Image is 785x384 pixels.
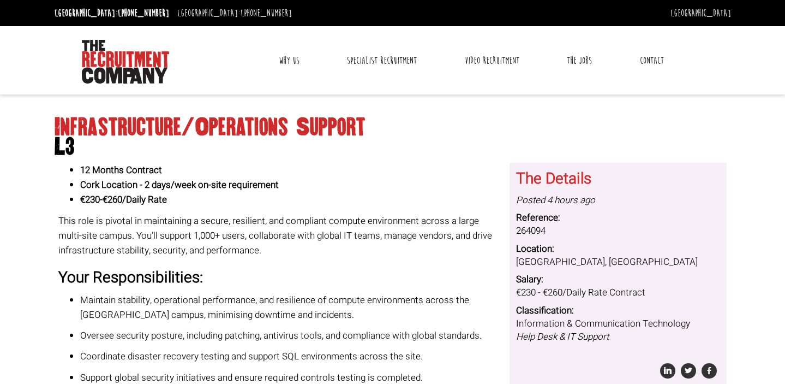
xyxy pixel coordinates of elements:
dt: Salary: [516,273,720,286]
strong: Cork Location - 2 days/week on-site requirement [80,178,279,192]
p: Oversee security posture, including patching, antivirus tools, and compliance with global standards. [80,328,501,343]
dt: Location: [516,243,720,256]
dd: €230 - €260/Daily Rate Contract [516,286,720,299]
a: Specialist Recruitment [339,47,425,74]
h1: Infrastructure/Operations Support [55,117,731,157]
i: Posted 4 hours ago [516,193,595,207]
i: Help Desk & IT Support [516,330,609,344]
p: Coordinate disaster recovery testing and support SQL environments across the site. [80,349,501,364]
h3: The Details [516,171,720,188]
a: Contact [632,47,672,74]
dd: Information & Communication Technology [516,317,720,344]
strong: €230-€260/Daily Rate [80,193,167,206]
strong: 12 Months Contract [80,163,162,177]
a: The Jobs [559,47,600,74]
a: Video Recruitment [457,47,528,74]
span: L3 [55,137,731,157]
dd: [GEOGRAPHIC_DATA], [GEOGRAPHIC_DATA] [516,256,720,269]
img: The Recruitment Company [82,40,169,84]
p: Maintain stability, operational performance, and resilience of compute environments across the [G... [80,293,501,322]
dt: Reference: [516,211,720,225]
a: [GEOGRAPHIC_DATA] [670,7,731,19]
a: [PHONE_NUMBER] [241,7,292,19]
li: [GEOGRAPHIC_DATA]: [175,4,295,22]
a: [PHONE_NUMBER] [118,7,169,19]
a: Why Us [271,47,308,74]
p: This role is pivotal in maintaining a secure, resilient, and compliant compute environment across... [58,214,501,258]
strong: Your Responsibilities: [58,267,203,289]
li: [GEOGRAPHIC_DATA]: [52,4,172,22]
dd: 264094 [516,225,720,238]
dt: Classification: [516,304,720,317]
